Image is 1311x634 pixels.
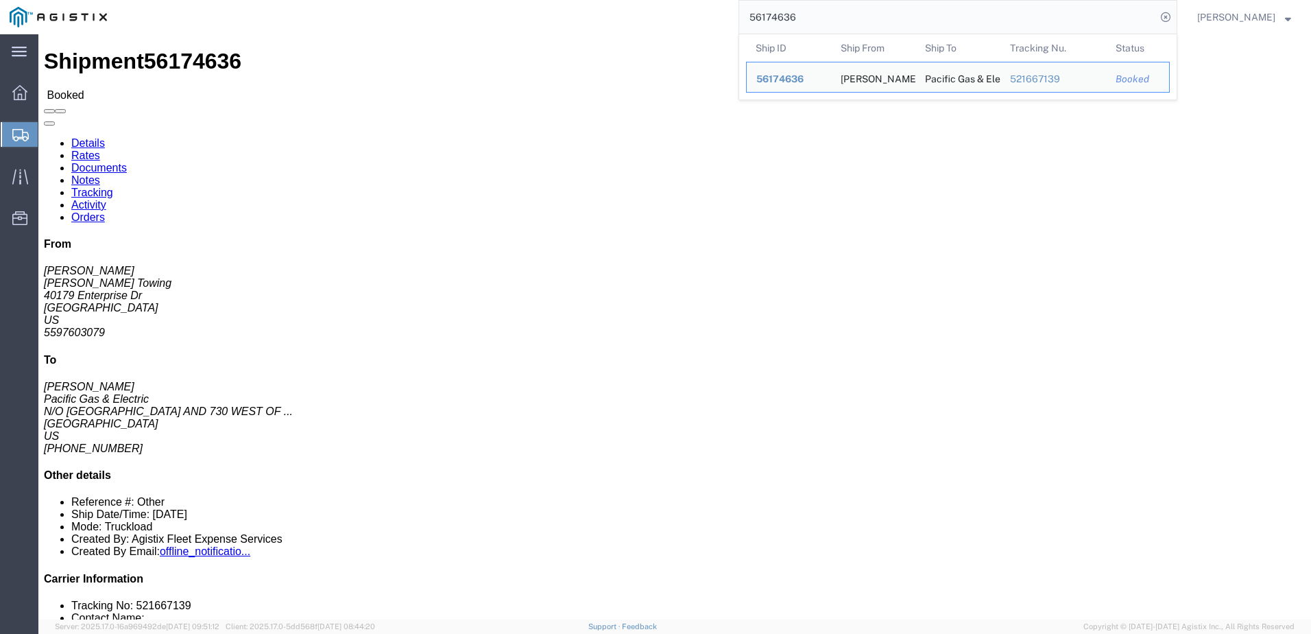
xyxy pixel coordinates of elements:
[756,73,804,84] span: 56174636
[756,72,821,86] div: 56174636
[588,622,623,631] a: Support
[38,34,1311,620] iframe: FS Legacy Container
[317,622,375,631] span: [DATE] 08:44:20
[1083,621,1295,633] span: Copyright © [DATE]-[DATE] Agistix Inc., All Rights Reserved
[622,622,657,631] a: Feedback
[739,1,1156,34] input: Search for shipment number, reference number
[1197,10,1275,25] span: Deni Smith
[166,622,219,631] span: [DATE] 09:51:12
[925,62,991,92] div: Pacific Gas & Electric
[746,34,1177,99] table: Search Results
[1116,72,1159,86] div: Booked
[1106,34,1170,62] th: Status
[841,62,906,92] div: Eppler Towing
[831,34,916,62] th: Ship From
[915,34,1000,62] th: Ship To
[1196,9,1292,25] button: [PERSON_NAME]
[746,34,831,62] th: Ship ID
[10,7,107,27] img: logo
[55,622,219,631] span: Server: 2025.17.0-16a969492de
[226,622,375,631] span: Client: 2025.17.0-5dd568f
[1000,34,1107,62] th: Tracking Nu.
[1010,72,1097,86] div: 521667139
